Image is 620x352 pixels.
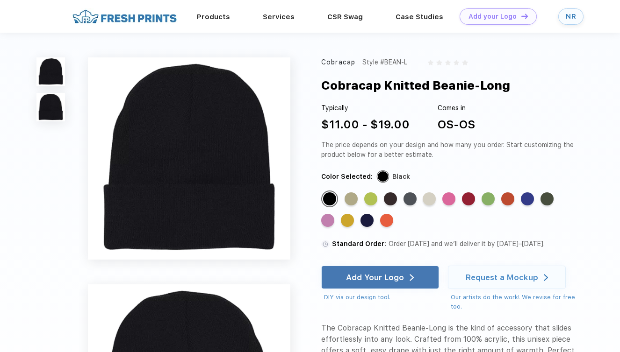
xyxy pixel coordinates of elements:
div: Typically [321,103,410,113]
div: Neon Pink [442,192,455,205]
a: NR [558,8,584,25]
div: Gold [341,214,354,227]
div: Add Your Logo [346,273,404,282]
img: gray_star.svg [428,60,433,65]
div: Cobracap Knitted Beanie-Long [321,77,510,94]
div: Charcoal [404,192,417,205]
img: fo%20logo%202.webp [70,8,180,25]
img: gray_star.svg [462,60,468,65]
a: Products [197,13,230,21]
div: NR [566,13,576,21]
div: Navy [360,214,374,227]
span: Standard Order: [332,240,386,247]
div: $11.00 - $19.00 [321,116,410,133]
div: Cobracap [321,57,356,67]
span: Order [DATE] and we’ll deliver it by [DATE]–[DATE]. [389,240,545,247]
div: Royal [521,192,534,205]
div: Style #BEAN-L [362,57,407,67]
div: Color Selected: [321,172,373,182]
img: gray_star.svg [436,60,442,65]
img: func=resize&h=100 [36,93,65,121]
div: Neon Yellow [364,192,377,205]
div: Pastel Pink [321,214,334,227]
div: The price depends on your design and how many you order. Start customizing the product below for ... [321,140,576,160]
div: OS-OS [438,116,475,133]
div: Red [462,192,475,205]
div: Brown [384,192,397,205]
div: Olive Green [541,192,554,205]
div: DIY via our design tool. [324,293,439,302]
div: Black [392,172,410,182]
img: standard order [321,240,330,248]
img: func=resize&h=100 [36,57,65,86]
div: Black [323,192,336,205]
div: Neon Orange [380,214,393,227]
img: white arrow [410,274,414,281]
div: Comes in [438,103,475,113]
div: Neon Green [482,192,495,205]
img: white arrow [544,274,548,281]
div: Khaki [345,192,358,205]
div: Request a Mockup [466,273,538,282]
img: gray_star.svg [454,60,459,65]
img: gray_star.svg [445,60,451,65]
div: Ivory [423,192,436,205]
img: DT [521,14,528,19]
div: Flame Orange [501,192,514,205]
div: Our artists do the work! We revise for free too. [451,293,576,311]
img: func=resize&h=640 [88,57,290,260]
div: Add your Logo [469,13,517,21]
